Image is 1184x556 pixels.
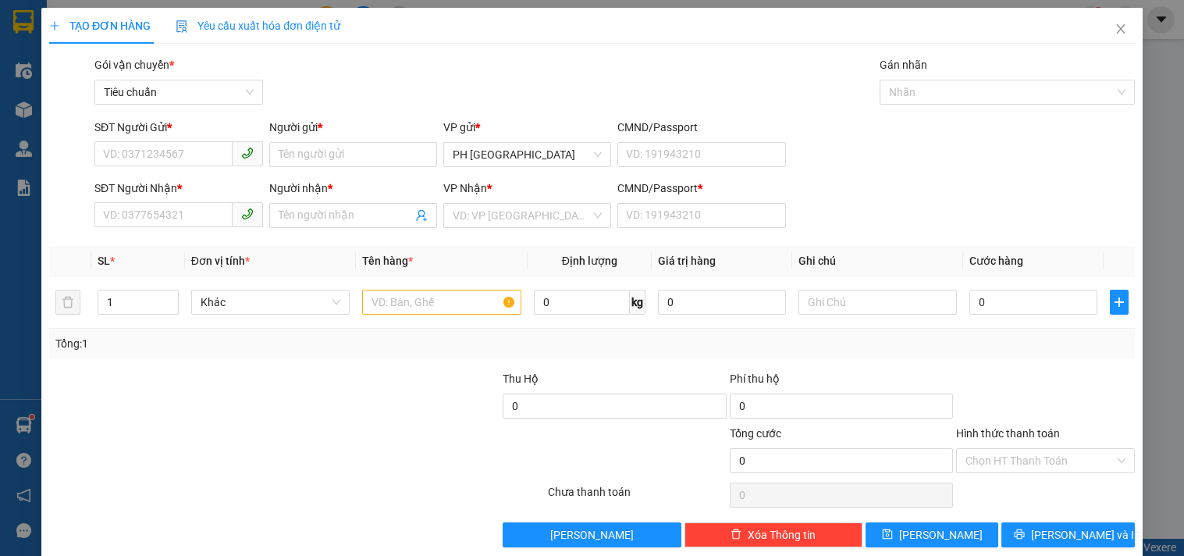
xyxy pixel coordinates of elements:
span: printer [1015,529,1026,541]
button: deleteXóa Thông tin [684,522,862,547]
span: Định lượng [562,255,617,267]
span: Tiêu chuẩn [104,80,253,104]
input: 0 [658,290,786,315]
button: [PERSON_NAME] [503,522,681,547]
span: [PERSON_NAME] và In [1032,526,1141,544]
div: CMND/Passport [618,180,786,197]
span: Thu Hộ [503,372,539,385]
span: TẠO ĐƠN HÀNG [49,20,151,32]
div: Người nhận [269,180,437,197]
div: Tổng: 1 [55,335,458,352]
span: plus [1111,296,1128,308]
span: SL [98,255,110,267]
button: plus [1110,290,1129,315]
span: Cước hàng [969,255,1023,267]
span: kg [630,290,645,315]
div: SĐT Người Gửi [94,119,262,136]
span: close [1115,23,1127,35]
input: Ghi Chú [798,290,957,315]
div: VP gửi [443,119,611,136]
span: phone [241,208,254,220]
span: user-add [415,209,428,222]
div: Chưa thanh toán [546,483,727,511]
button: printer[PERSON_NAME] và In [1002,522,1135,547]
input: VD: Bàn, Ghế [362,290,521,315]
span: PH Sài Gòn [453,143,602,166]
th: Ghi chú [792,246,963,276]
span: Khác [201,290,340,314]
label: Hình thức thanh toán [956,427,1060,440]
span: phone [241,147,254,159]
div: Người gửi [269,119,437,136]
span: Đơn vị tính [191,255,250,267]
label: Gán nhãn [880,59,927,71]
button: delete [55,290,80,315]
div: Phí thu hộ [730,370,954,394]
span: Gói vận chuyển [94,59,174,71]
span: delete [731,529,741,541]
div: CMND/Passport [618,119,786,136]
div: SĐT Người Nhận [94,180,262,197]
img: icon [176,20,188,33]
span: save [882,529,893,541]
span: VP Nhận [443,182,487,194]
span: [PERSON_NAME] [550,526,634,544]
span: Tên hàng [362,255,413,267]
span: plus [49,20,60,31]
span: Tổng cước [730,427,781,440]
span: Xóa Thông tin [748,526,816,544]
span: Giá trị hàng [658,255,716,267]
span: [PERSON_NAME] [899,526,983,544]
button: Close [1099,8,1143,52]
button: save[PERSON_NAME] [866,522,998,547]
span: Yêu cầu xuất hóa đơn điện tử [176,20,340,32]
